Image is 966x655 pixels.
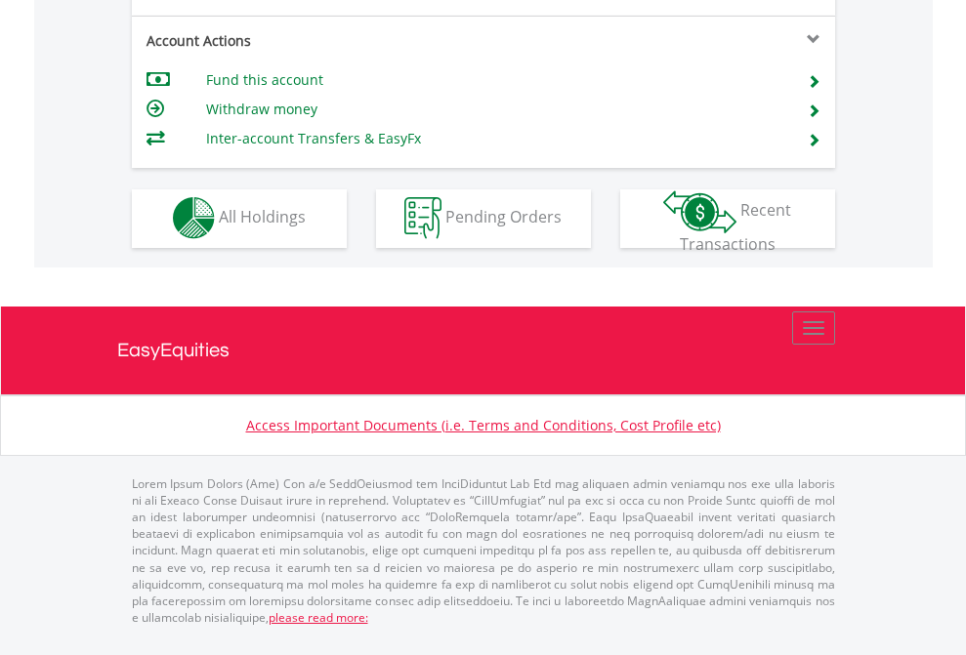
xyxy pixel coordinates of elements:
div: Account Actions [132,31,483,51]
span: Pending Orders [445,206,562,227]
span: All Holdings [219,206,306,227]
button: All Holdings [132,189,347,248]
p: Lorem Ipsum Dolors (Ame) Con a/e SeddOeiusmod tem InciDiduntut Lab Etd mag aliquaen admin veniamq... [132,475,835,626]
img: pending_instructions-wht.png [404,197,441,239]
img: transactions-zar-wht.png [663,190,736,233]
td: Fund this account [206,65,783,95]
td: Inter-account Transfers & EasyFx [206,124,783,153]
button: Recent Transactions [620,189,835,248]
button: Pending Orders [376,189,591,248]
a: EasyEquities [117,307,850,394]
a: Access Important Documents (i.e. Terms and Conditions, Cost Profile etc) [246,416,721,434]
a: please read more: [269,609,368,626]
td: Withdraw money [206,95,783,124]
img: holdings-wht.png [173,197,215,239]
span: Recent Transactions [680,199,792,255]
